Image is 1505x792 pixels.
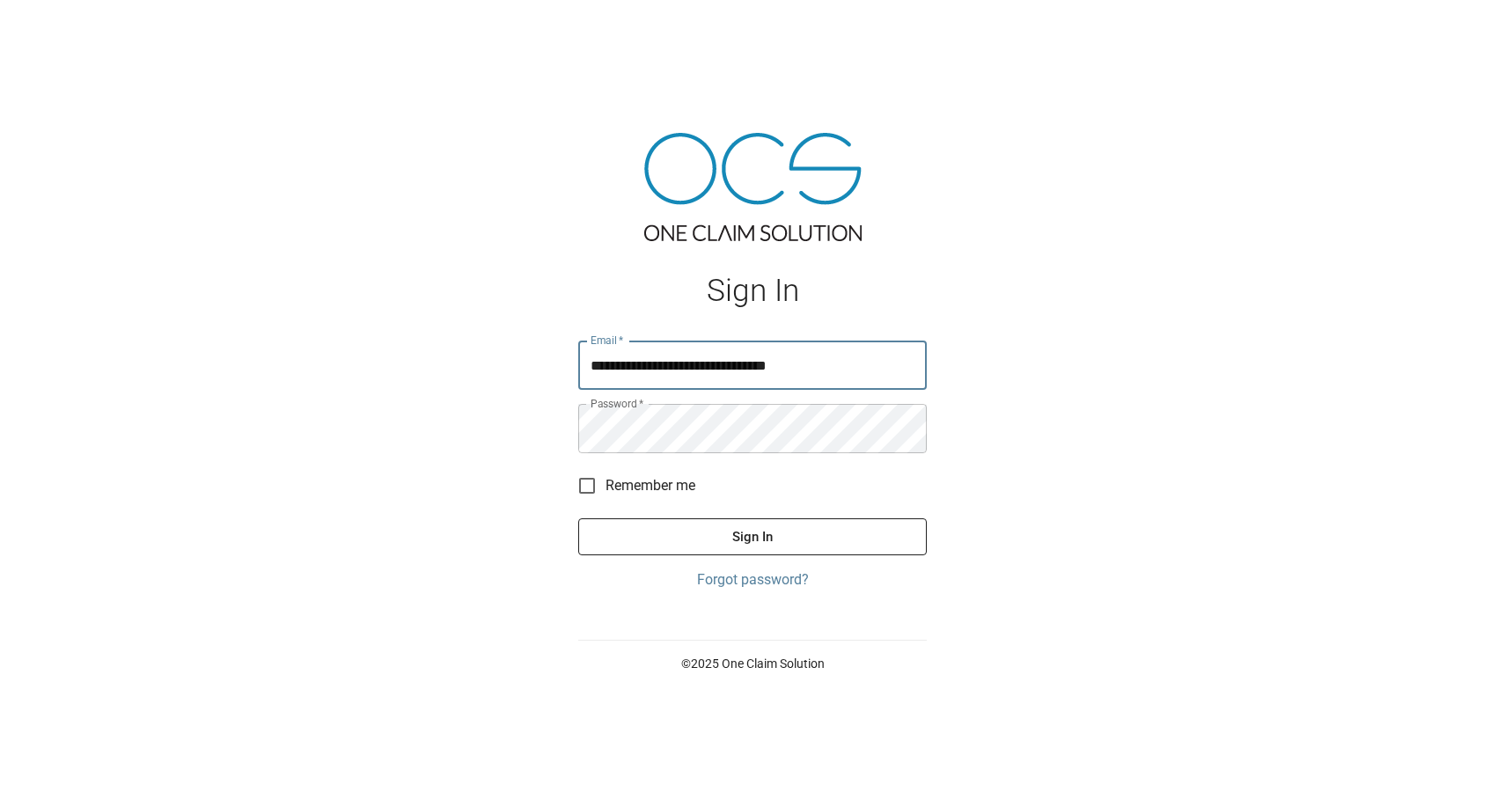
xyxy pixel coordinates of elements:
[21,11,92,46] img: ocs-logo-white-transparent.png
[644,133,862,241] img: ocs-logo-tra.png
[606,475,695,496] span: Remember me
[591,396,643,411] label: Password
[578,655,927,672] p: © 2025 One Claim Solution
[578,569,927,590] a: Forgot password?
[591,333,624,348] label: Email
[578,518,927,555] button: Sign In
[578,273,927,309] h1: Sign In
